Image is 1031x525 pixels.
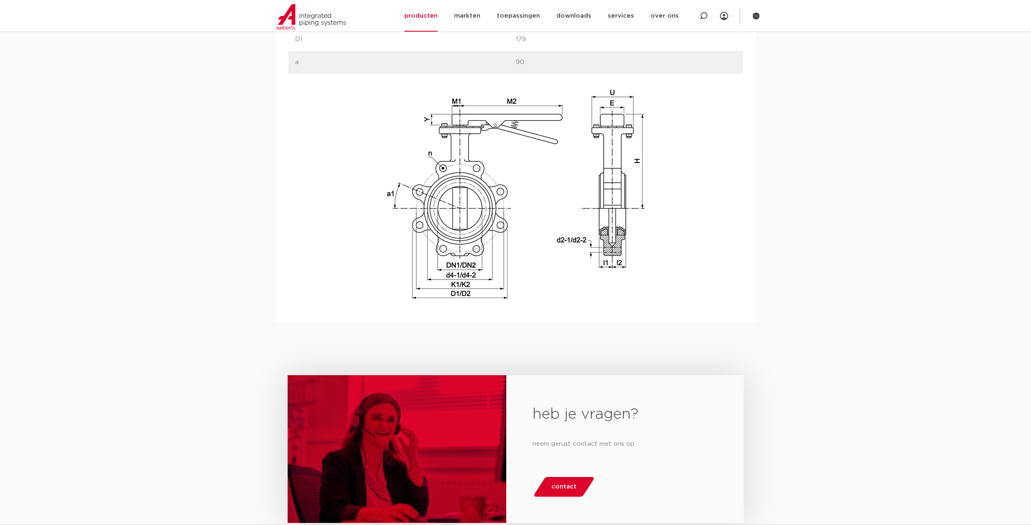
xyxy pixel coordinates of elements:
[516,57,736,67] p: 90
[516,34,736,44] p: 179
[533,405,717,424] h2: heb je vragen?
[551,480,577,493] span: contact
[533,477,595,497] a: contact
[384,87,647,303] img: drawing for product
[533,438,717,451] p: neem gerust contact met ons op
[295,34,516,44] p: D1
[295,57,516,67] p: a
